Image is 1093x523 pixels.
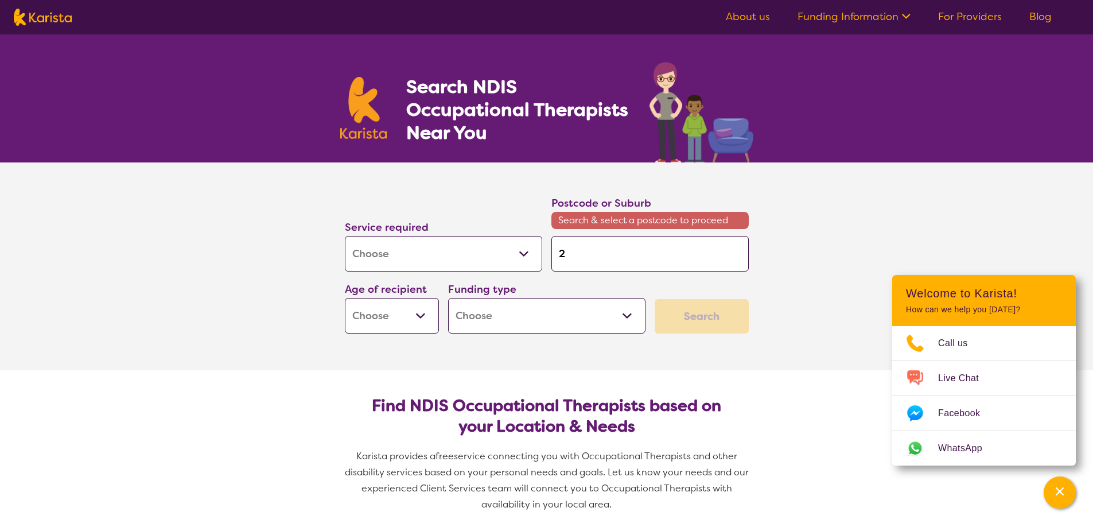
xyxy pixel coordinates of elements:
[551,212,749,229] span: Search & select a postcode to proceed
[551,236,749,272] input: Type
[938,10,1002,24] a: For Providers
[892,275,1076,466] div: Channel Menu
[726,10,770,24] a: About us
[1029,10,1052,24] a: Blog
[448,282,516,296] label: Funding type
[906,286,1062,300] h2: Welcome to Karista!
[892,431,1076,466] a: Web link opens in a new tab.
[798,10,911,24] a: Funding Information
[406,75,629,144] h1: Search NDIS Occupational Therapists Near You
[938,335,982,352] span: Call us
[551,196,651,210] label: Postcode or Suburb
[892,326,1076,466] ul: Choose channel
[1044,476,1076,509] button: Channel Menu
[14,9,72,26] img: Karista logo
[435,450,454,462] span: free
[938,370,993,387] span: Live Chat
[345,220,429,234] label: Service required
[340,77,387,139] img: Karista logo
[354,396,740,437] h2: Find NDIS Occupational Therapists based on your Location & Needs
[938,440,996,457] span: WhatsApp
[938,405,994,422] span: Facebook
[356,450,435,462] span: Karista provides a
[345,282,427,296] label: Age of recipient
[649,62,753,162] img: occupational-therapy
[906,305,1062,315] p: How can we help you [DATE]?
[345,450,751,510] span: service connecting you with Occupational Therapists and other disability services based on your p...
